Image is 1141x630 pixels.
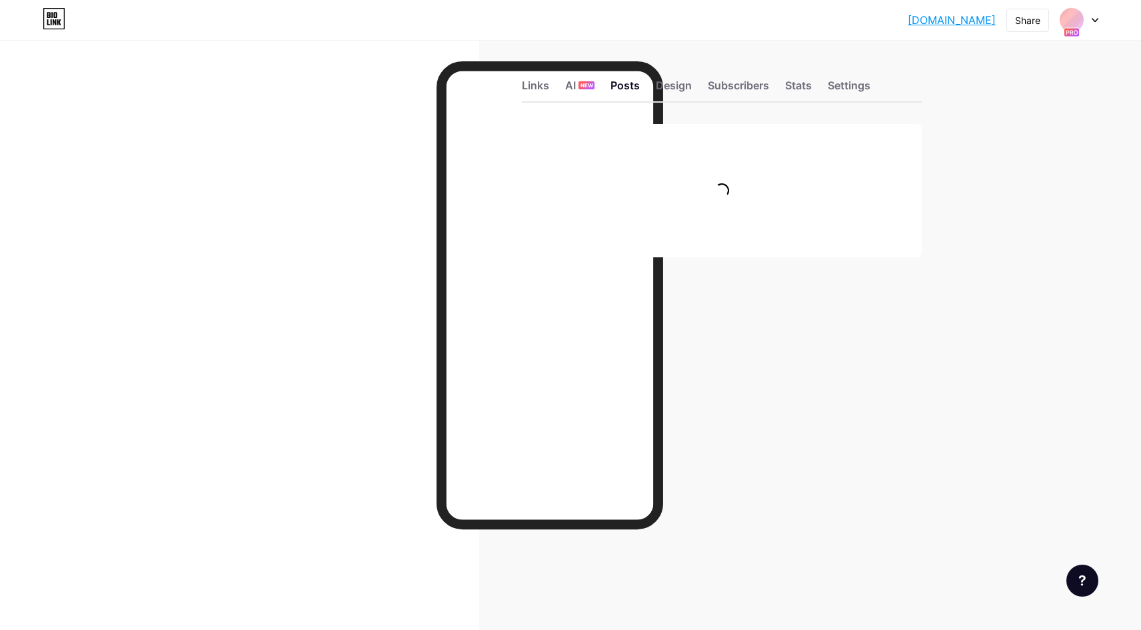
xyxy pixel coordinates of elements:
div: AI [565,77,594,101]
div: Design [656,77,692,101]
div: Links [522,77,549,101]
div: Share [1015,13,1040,27]
div: Subscribers [708,77,769,101]
span: NEW [580,81,593,89]
div: Posts [610,77,640,101]
a: [DOMAIN_NAME] [908,12,996,28]
div: Stats [785,77,812,101]
div: Settings [828,77,870,101]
